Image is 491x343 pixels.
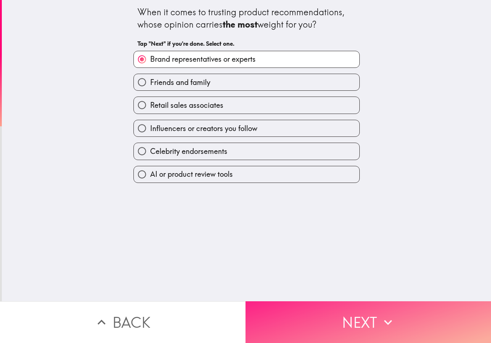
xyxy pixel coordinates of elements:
[134,143,359,159] button: Celebrity endorsements
[134,166,359,183] button: AI or product review tools
[245,301,491,343] button: Next
[150,123,257,134] span: Influencers or creators you follow
[150,54,256,64] span: Brand representatives or experts
[150,146,227,156] span: Celebrity endorsements
[150,169,233,179] span: AI or product review tools
[134,51,359,68] button: Brand representatives or experts
[134,97,359,113] button: Retail sales associates
[150,100,223,110] span: Retail sales associates
[223,19,257,30] b: the most
[134,74,359,90] button: Friends and family
[137,6,356,30] div: When it comes to trusting product recommendations, whose opinion carries weight for you?
[137,40,356,48] h6: Tap "Next" if you're done. Select one.
[134,120,359,136] button: Influencers or creators you follow
[150,77,210,87] span: Friends and family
